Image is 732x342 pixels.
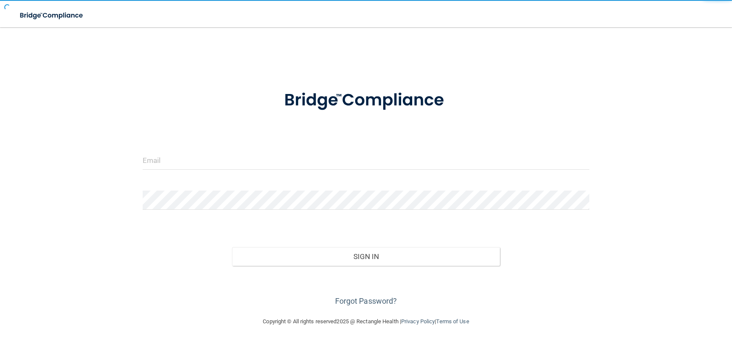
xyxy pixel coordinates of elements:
a: Privacy Policy [401,318,435,325]
a: Terms of Use [436,318,469,325]
div: Copyright © All rights reserved 2025 @ Rectangle Health | | [211,308,522,335]
a: Forgot Password? [335,296,397,305]
button: Sign In [232,247,500,266]
input: Email [143,151,589,170]
img: bridge_compliance_login_screen.278c3ca4.svg [267,78,465,123]
img: bridge_compliance_login_screen.278c3ca4.svg [13,7,91,24]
